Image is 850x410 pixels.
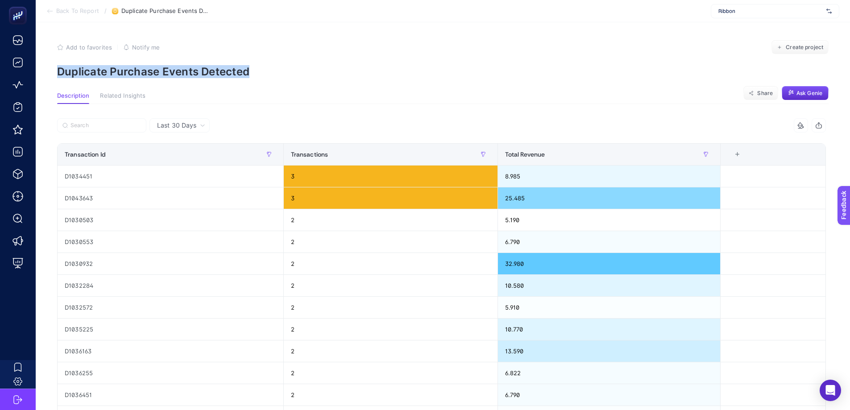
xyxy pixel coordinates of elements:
div: Open Intercom Messenger [820,380,841,401]
div: 2 [284,209,498,231]
div: 2 [284,275,498,296]
div: 6.822 [498,362,721,384]
span: Description [57,92,89,99]
div: 2 [284,384,498,406]
div: D1034451 [58,166,283,187]
span: / [104,7,107,14]
div: D1036255 [58,362,283,384]
div: 13.590 [498,340,721,362]
div: 8.985 [498,166,721,187]
div: 3 [284,187,498,209]
div: D1035225 [58,319,283,340]
div: 10.580 [498,275,721,296]
input: Search [70,122,141,129]
img: svg%3e [826,7,832,16]
span: Last 30 Days [157,121,196,130]
div: D1030503 [58,209,283,231]
div: D1032572 [58,297,283,318]
div: D1032284 [58,275,283,296]
div: + [729,151,746,158]
button: Related Insights [100,92,145,104]
span: Ask Genie [796,90,822,97]
span: Create project [786,44,823,51]
div: 2 [284,231,498,253]
span: Back To Report [56,8,99,15]
button: Description [57,92,89,104]
span: Ribbon [718,8,823,15]
span: Transaction Id [65,151,106,158]
div: 2 [284,319,498,340]
span: Add to favorites [66,44,112,51]
button: Create project [771,40,829,54]
div: 3 items selected [728,151,735,170]
p: Duplicate Purchase Events Detected [57,65,829,78]
div: D1030932 [58,253,283,274]
div: 2 [284,340,498,362]
span: Share [757,90,773,97]
div: 2 [284,253,498,274]
div: 6.790 [498,384,721,406]
div: 32.980 [498,253,721,274]
button: Add to favorites [57,44,112,51]
div: 6.790 [498,231,721,253]
span: Duplicate Purchase Events Detected [121,8,211,15]
button: Ask Genie [782,86,829,100]
div: 10.770 [498,319,721,340]
div: 5.190 [498,209,721,231]
span: Notify me [132,44,160,51]
span: Related Insights [100,92,145,99]
div: D1036163 [58,340,283,362]
button: Notify me [123,44,160,51]
span: Total Revenue [505,151,545,158]
span: Feedback [5,3,34,10]
div: 2 [284,297,498,318]
button: Share [743,86,778,100]
div: 3 [284,166,498,187]
div: 25.485 [498,187,721,209]
div: D1036451 [58,384,283,406]
div: D1030553 [58,231,283,253]
div: 5.910 [498,297,721,318]
div: D1043643 [58,187,283,209]
span: Transactions [291,151,328,158]
div: 2 [284,362,498,384]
